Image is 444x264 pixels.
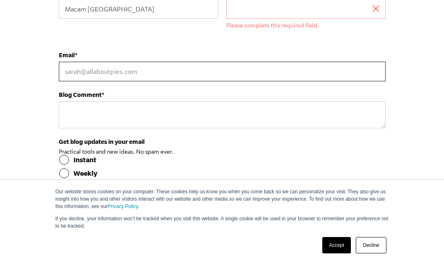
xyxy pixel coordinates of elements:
[56,188,389,210] p: Our website stores cookies on your computer. These cookies help us know you when you come back so...
[59,138,145,145] span: Get blog updates in your email
[356,237,386,253] a: Decline
[322,237,351,253] a: Accept
[59,91,102,98] span: Blog Comment
[59,62,386,81] input: sarah@allaboutpies.com
[59,148,386,155] legend: Practical tools and new ideas. No spam ever.
[226,22,386,29] label: Please complete this required field.
[59,51,75,58] span: Email
[108,204,138,209] a: Privacy Policy
[56,215,389,230] p: If you decline, your information won’t be tracked when you visit this website. A single cookie wi...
